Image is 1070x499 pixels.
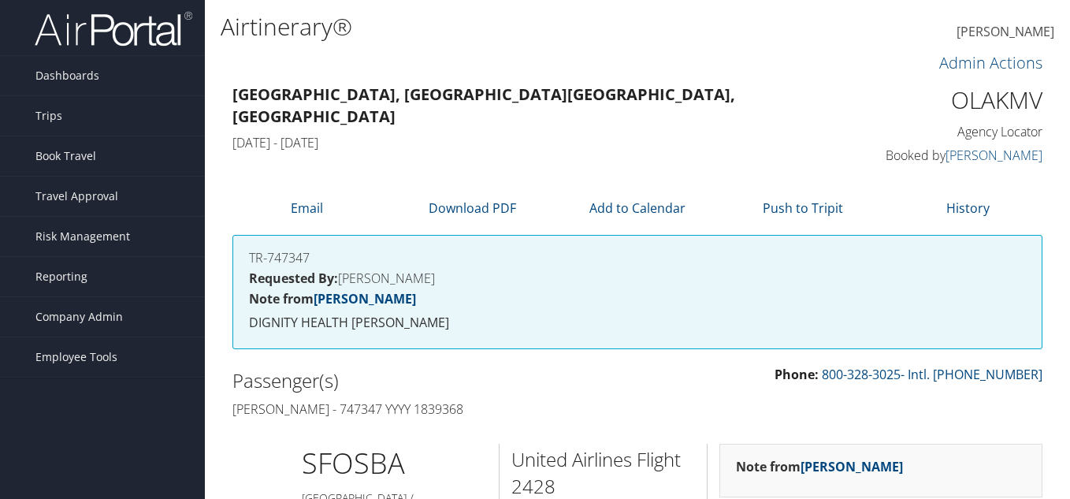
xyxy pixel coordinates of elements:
[957,8,1054,57] a: [PERSON_NAME]
[429,199,516,217] a: Download PDF
[946,199,990,217] a: History
[35,56,99,95] span: Dashboards
[35,10,192,47] img: airportal-logo.png
[858,147,1043,164] h4: Booked by
[35,337,117,377] span: Employee Tools
[736,458,903,475] strong: Note from
[232,400,626,418] h4: [PERSON_NAME] - 747347 YYYY 1839368
[232,84,735,127] strong: [GEOGRAPHIC_DATA], [GEOGRAPHIC_DATA] [GEOGRAPHIC_DATA], [GEOGRAPHIC_DATA]
[249,272,1026,285] h4: [PERSON_NAME]
[822,366,1042,383] a: 800-328-3025- Intl. [PHONE_NUMBER]
[589,199,685,217] a: Add to Calendar
[302,444,487,483] h1: SFO SBA
[775,366,819,383] strong: Phone:
[249,251,1026,264] h4: TR-747347
[957,23,1054,40] span: [PERSON_NAME]
[858,84,1043,117] h1: OLAKMV
[946,147,1042,164] a: [PERSON_NAME]
[939,52,1042,73] a: Admin Actions
[314,290,416,307] a: [PERSON_NAME]
[35,136,96,176] span: Book Travel
[291,199,323,217] a: Email
[249,290,416,307] strong: Note from
[763,199,843,217] a: Push to Tripit
[35,297,123,337] span: Company Admin
[221,10,776,43] h1: Airtinerary®
[232,134,834,151] h4: [DATE] - [DATE]
[35,177,118,216] span: Travel Approval
[232,367,626,394] h2: Passenger(s)
[249,270,338,287] strong: Requested By:
[511,446,696,499] h2: United Airlines Flight 2428
[249,313,1026,333] p: DIGNITY HEALTH [PERSON_NAME]
[35,217,130,256] span: Risk Management
[35,257,87,296] span: Reporting
[801,458,903,475] a: [PERSON_NAME]
[858,123,1043,140] h4: Agency Locator
[35,96,62,136] span: Trips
